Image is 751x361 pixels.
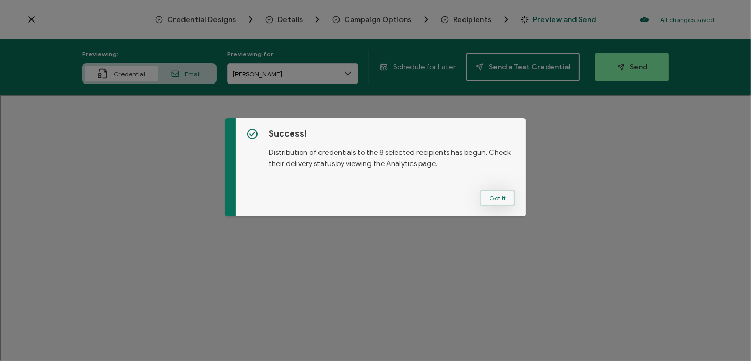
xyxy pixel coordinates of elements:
[698,311,751,361] iframe: Chat Widget
[480,190,515,206] button: Got It
[269,129,516,139] h5: Success!
[269,139,516,169] p: Distribution of credentials to the 8 selected recipients has begun. Check their delivery status b...
[225,118,526,216] div: dialog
